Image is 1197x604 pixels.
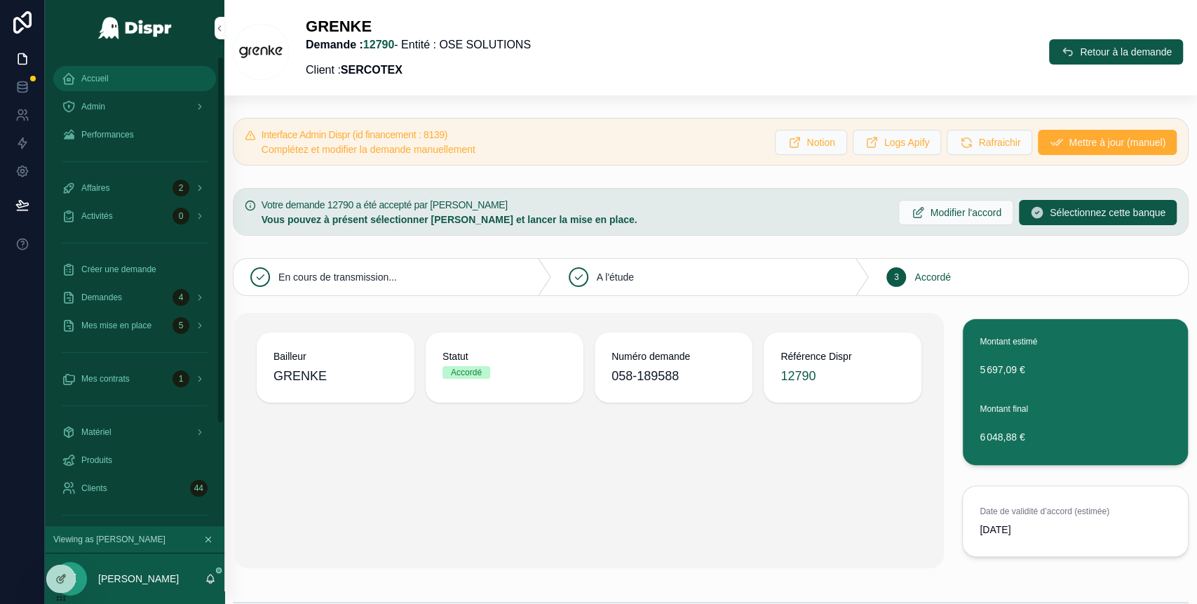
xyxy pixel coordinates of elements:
[262,213,888,227] div: **Vous pouvez à présent sélectionner GRENKE et lancer la mise en place.**
[53,476,216,501] a: Clients44
[273,349,398,363] span: Bailleur
[53,257,216,282] a: Créer une demande
[262,130,764,140] h5: Interface Admin Dispr (id financement : 8139)
[914,270,950,284] span: Accordé
[306,36,531,53] p: - Entité : OSE SOLUTIONS
[894,271,899,283] span: 3
[262,144,475,155] span: Complétez et modifier la demande manuellement
[980,363,1171,377] span: 5 697,09 €
[53,175,216,201] a: Affaires2
[81,182,109,194] span: Affaires
[980,404,1028,414] span: Montant final
[173,289,189,306] div: 4
[806,135,834,149] span: Notion
[98,572,179,586] p: [PERSON_NAME]
[884,135,930,149] span: Logs Apify
[273,366,398,386] span: GRENKE
[780,366,816,386] a: 12790
[190,480,208,497] div: 44
[262,214,637,225] strong: Vous pouvez à présent sélectionner [PERSON_NAME] et lancer la mise en place.
[53,313,216,338] a: Mes mise en place5
[97,17,173,39] img: App logo
[980,523,1171,537] span: [DATE]
[611,349,736,363] span: Numéro demande
[306,62,531,79] p: Client :
[81,264,156,275] span: Créer une demande
[262,200,888,210] h5: Votre demande 12790 a été accepté par GRENKE
[53,94,216,119] a: Admin
[53,448,216,473] a: Produits
[81,210,113,222] span: Activités
[947,130,1032,155] button: Rafraichir
[1019,200,1177,225] button: Sélectionnez cette banque
[81,455,112,466] span: Produits
[1038,130,1177,155] button: Mettre à jour (manuel)
[451,366,482,379] div: Accordé
[775,130,846,155] button: Notion
[930,206,1001,220] span: Modifier l'accord
[53,122,216,147] a: Performances
[53,66,216,91] a: Accueil
[363,39,395,51] a: 12790
[81,73,109,84] span: Accueil
[980,430,1171,444] span: 6 048,88 €
[611,366,736,386] span: 058-189588
[853,130,942,155] button: Logs Apify
[81,320,151,331] span: Mes mise en place
[597,270,634,284] span: A l'étude
[81,129,134,140] span: Performances
[173,370,189,387] div: 1
[980,506,1171,517] span: Date de validité d’accord (estimée)
[980,337,1037,347] span: Montant estimé
[53,534,165,545] span: Viewing as [PERSON_NAME]
[1080,45,1172,59] span: Retour à la demande
[780,349,905,363] span: Référence Dispr
[1049,39,1183,65] button: Retour à la demande
[81,483,107,494] span: Clients
[442,349,567,363] span: Statut
[81,292,122,303] span: Demandes
[81,101,105,112] span: Admin
[341,64,403,76] strong: SERCOTEX
[306,39,394,51] strong: Demande :
[53,203,216,229] a: Activités0
[53,366,216,391] a: Mes contrats1
[173,180,189,196] div: 2
[64,570,76,587] span: JZ
[53,285,216,310] a: Demandes4
[173,208,189,224] div: 0
[306,17,531,36] h1: GRENKE
[262,142,764,156] div: Complétez et modifier la demande manuellement
[81,427,111,438] span: Matériel
[81,373,130,384] span: Mes contrats
[45,56,224,526] div: scrollable content
[173,317,189,334] div: 5
[898,200,1013,225] button: Modifier l'accord
[1149,556,1183,590] iframe: Intercom live chat
[1069,135,1165,149] span: Mettre à jour (manuel)
[278,270,397,284] span: En cours de transmission...
[1050,206,1165,220] span: Sélectionnez cette banque
[978,135,1020,149] span: Rafraichir
[53,420,216,445] a: Matériel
